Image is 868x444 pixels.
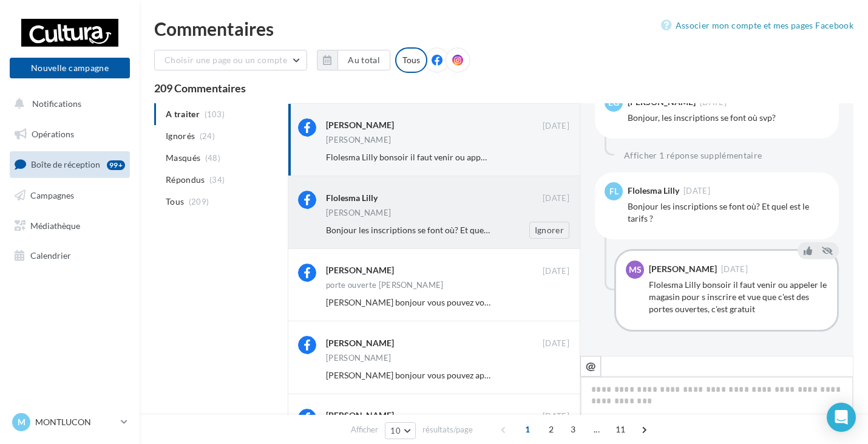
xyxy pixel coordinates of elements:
span: Opérations [32,129,74,139]
span: [DATE] [543,266,569,277]
div: [PERSON_NAME] [326,209,391,217]
span: 10 [390,426,401,435]
span: (34) [209,175,225,185]
span: Afficher [351,424,378,435]
span: Notifications [32,98,81,109]
button: 10 [385,422,416,439]
div: [PERSON_NAME] [326,136,391,144]
span: ... [587,420,606,439]
span: Ignorés [166,130,195,142]
span: [DATE] [721,265,748,273]
div: Commentaires [154,19,853,38]
button: Au total [317,50,390,70]
i: @ [586,360,596,371]
div: Tous [395,47,427,73]
div: [PERSON_NAME] [326,264,394,276]
div: porte ouverte [PERSON_NAME] [326,281,444,289]
div: [PERSON_NAME] [649,265,717,273]
span: Calendrier [30,250,71,261]
span: Choisir une page ou un compte [164,55,287,65]
button: Choisir une page ou un compte [154,50,307,70]
span: [DATE] [543,121,569,132]
a: Médiathèque [7,213,132,239]
span: résultats/page [422,424,473,435]
a: Associer mon compte et mes pages Facebook [661,18,853,33]
span: Campagnes [30,190,74,200]
span: 1 [518,420,537,439]
div: Flolesma Lilly [628,186,679,195]
span: [DATE] [543,193,569,204]
a: Opérations [7,121,132,147]
span: 11 [611,420,631,439]
span: MS [629,264,642,276]
span: [DATE] [543,338,569,349]
a: M MONTLUCON [10,411,130,434]
span: Médiathèque [30,220,80,230]
a: Boîte de réception99+ [7,151,132,177]
span: Répondus [166,174,205,186]
span: 2 [541,420,561,439]
span: (48) [205,153,220,163]
div: Bonjour, les inscriptions se font où svp? [628,112,829,124]
span: Masqués [166,152,200,164]
div: Open Intercom Messenger [827,403,856,432]
button: @ [580,356,601,377]
span: Flolesma Lilly bonsoir il faut venir ou appeler le magasin pour s inscrire et vue que c'est des p... [326,152,774,162]
div: 99+ [107,160,125,170]
span: [DATE] [700,98,727,106]
div: 209 Commentaires [154,83,853,94]
span: [PERSON_NAME] bonjour vous pouvez appeler ou passer en magasin pour vous inscrire [326,370,656,380]
div: Bonjour les inscriptions se font où? Et quel est le tarifs ? [628,200,829,225]
div: Flolesma Lilly bonsoir il faut venir ou appeler le magasin pour s inscrire et vue que c'est des p... [649,279,827,315]
span: (209) [189,197,209,207]
span: 3 [563,420,583,439]
button: Notifications [7,91,127,117]
span: [DATE] [543,411,569,422]
div: [PERSON_NAME] [326,119,394,131]
span: (24) [200,131,215,141]
span: Tous [166,196,184,208]
span: Bonjour les inscriptions se font où? Et quel est le tarifs ? [326,225,535,235]
p: MONTLUCON [35,416,116,428]
span: [PERSON_NAME] bonjour vous pouvez vous inscrire par téléphone en appelant le magasin [326,297,665,307]
div: [PERSON_NAME] [326,409,394,422]
button: Au total [337,50,390,70]
button: Ignorer [529,222,569,239]
span: FL [609,185,619,197]
a: Campagnes [7,183,132,208]
span: Boîte de réception [31,159,100,169]
span: [DATE] [683,187,710,195]
a: Calendrier [7,243,132,268]
div: [PERSON_NAME] [326,337,394,349]
button: Nouvelle campagne [10,58,130,78]
div: [PERSON_NAME] [628,98,696,106]
span: M [18,416,25,428]
div: Flolesma Lilly [326,192,378,204]
div: [PERSON_NAME] [326,354,391,362]
button: Afficher 1 réponse supplémentaire [619,148,767,163]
